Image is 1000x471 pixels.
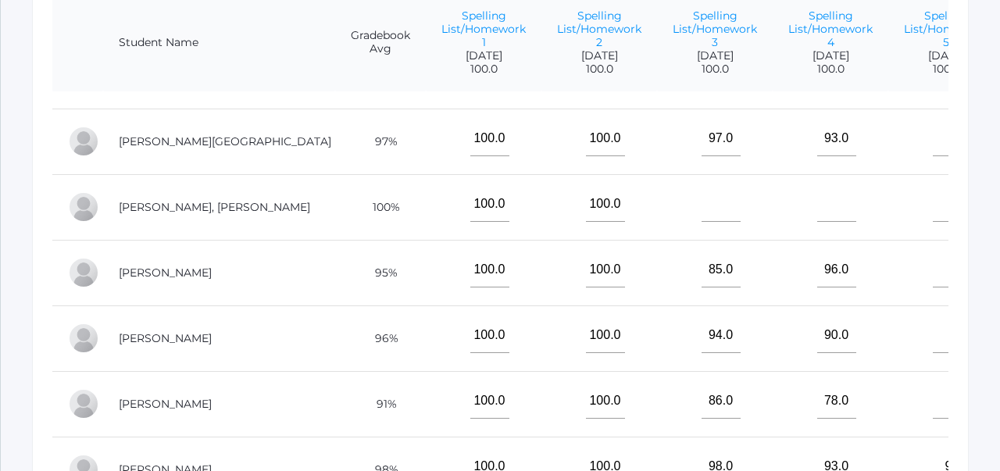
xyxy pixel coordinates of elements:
[68,257,99,288] div: Abbie Hazen
[673,62,757,76] span: 100.0
[335,371,426,437] td: 91%
[119,331,212,345] a: [PERSON_NAME]
[557,62,641,76] span: 100.0
[904,62,988,76] span: 100.0
[673,49,757,62] span: [DATE]
[68,126,99,157] div: Lincoln Farnes
[335,240,426,305] td: 95%
[68,191,99,223] div: Ryder Hardisty
[119,200,310,214] a: [PERSON_NAME], [PERSON_NAME]
[335,109,426,174] td: 97%
[441,9,526,49] a: Spelling List/Homework 1
[119,134,331,148] a: [PERSON_NAME][GEOGRAPHIC_DATA]
[673,9,757,49] a: Spelling List/Homework 3
[557,49,641,62] span: [DATE]
[557,9,641,49] a: Spelling List/Homework 2
[441,62,526,76] span: 100.0
[335,174,426,240] td: 100%
[788,9,873,49] a: Spelling List/Homework 4
[904,49,988,62] span: [DATE]
[335,305,426,371] td: 96%
[441,49,526,62] span: [DATE]
[68,388,99,419] div: Jade Johnson
[119,266,212,280] a: [PERSON_NAME]
[119,397,212,411] a: [PERSON_NAME]
[788,62,873,76] span: 100.0
[904,9,988,49] a: Spelling List/Homework 5
[788,49,873,62] span: [DATE]
[68,323,99,354] div: Jasper Johnson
